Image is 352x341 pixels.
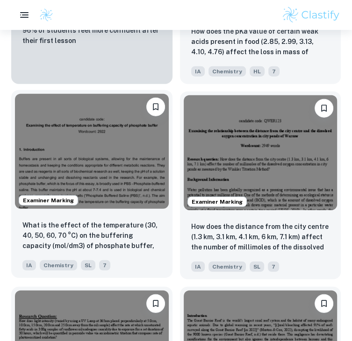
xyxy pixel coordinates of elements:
[34,8,53,22] a: Clastify logo
[208,66,246,77] span: Chemistry
[15,94,169,209] img: Chemistry IA example thumbnail: What is the effect of the temperature (3
[40,260,77,270] span: Chemistry
[22,25,161,46] p: 96% of students feel more confident after their first lesson
[184,95,338,210] img: Chemistry IA example thumbnail: How does the distance from the city cent
[180,92,341,279] a: Examiner MarkingPlease log in to bookmark exemplarsHow does the distance from the city centre (1....
[208,262,246,272] span: Chemistry
[191,221,330,253] p: How does the distance from the city centre (1.3 km, 3.1 km, 4.1 km, 6 km, 7.1 km) affect the numb...
[188,198,246,206] span: Examiner Marking
[11,92,172,279] a: Examiner MarkingPlease log in to bookmark exemplarsWhat is the effect of the temperature (30, 40,...
[191,262,205,272] span: IA
[250,66,265,77] span: HL
[315,294,333,313] button: Please log in to bookmark exemplars
[19,196,78,205] span: Examiner Marking
[81,260,95,270] span: SL
[99,260,110,270] span: 7
[315,99,333,118] button: Please log in to bookmark exemplars
[268,66,280,77] span: 7
[22,220,161,252] p: What is the effect of the temperature (30, 40, 50, 60, 70 °C) on the buffering capacity (mol/dm3)...
[39,8,53,22] img: Clastify logo
[281,6,341,24] img: Clastify logo
[191,66,205,77] span: IA
[250,262,264,272] span: SL
[22,260,36,270] span: IA
[191,26,330,58] p: How does the pKa value of certain weak acids present in food (2.85, 2.99, 3.13, 4.10, 4.76) affec...
[268,262,279,272] span: 7
[146,294,165,313] button: Please log in to bookmark exemplars
[146,98,165,116] button: Please log in to bookmark exemplars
